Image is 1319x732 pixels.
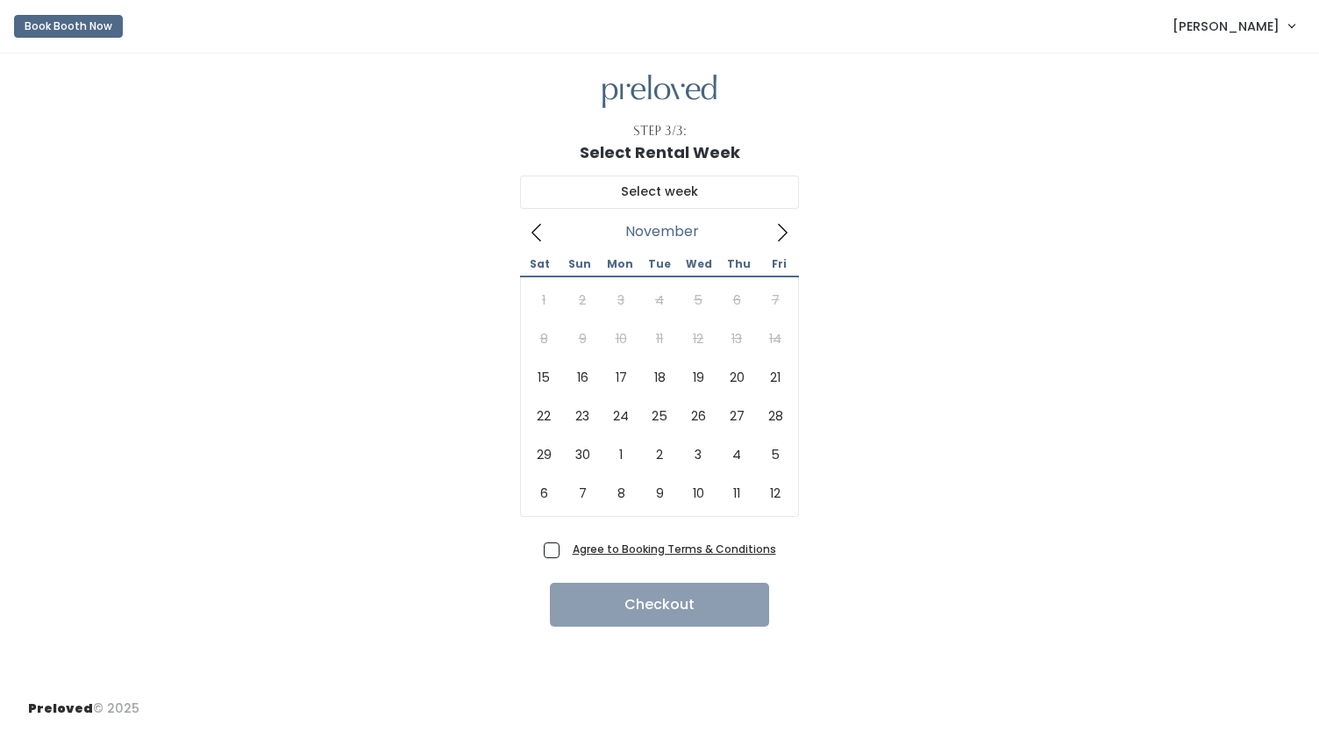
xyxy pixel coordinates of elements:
[563,435,602,474] span: November 30, 2025
[550,583,769,627] button: Checkout
[28,685,139,718] div: © 2025
[14,15,123,38] button: Book Booth Now
[580,144,740,161] h1: Select Rental Week
[520,259,560,269] span: Sat
[602,75,717,109] img: preloved logo
[14,7,123,46] a: Book Booth Now
[524,435,563,474] span: November 29, 2025
[756,358,795,397] span: November 21, 2025
[563,474,602,513] span: December 7, 2025
[28,700,93,717] span: Preloved
[717,358,756,397] span: November 20, 2025
[717,474,756,513] span: December 11, 2025
[640,397,679,435] span: November 25, 2025
[639,259,679,269] span: Tue
[717,435,756,474] span: December 4, 2025
[602,397,640,435] span: November 24, 2025
[717,397,756,435] span: November 27, 2025
[679,358,717,397] span: November 19, 2025
[1173,17,1280,36] span: [PERSON_NAME]
[573,542,776,556] a: Agree to Booking Terms & Conditions
[640,435,679,474] span: December 2, 2025
[524,358,563,397] span: November 15, 2025
[756,474,795,513] span: December 12, 2025
[756,397,795,435] span: November 28, 2025
[640,474,679,513] span: December 9, 2025
[679,474,717,513] span: December 10, 2025
[759,259,799,269] span: Fri
[756,435,795,474] span: December 5, 2025
[640,358,679,397] span: November 18, 2025
[625,228,699,235] span: November
[602,435,640,474] span: December 1, 2025
[719,259,759,269] span: Thu
[633,122,687,140] div: Step 3/3:
[563,358,602,397] span: November 16, 2025
[679,397,717,435] span: November 26, 2025
[560,259,599,269] span: Sun
[524,397,563,435] span: November 22, 2025
[1155,7,1312,45] a: [PERSON_NAME]
[602,474,640,513] span: December 8, 2025
[563,397,602,435] span: November 23, 2025
[679,435,717,474] span: December 3, 2025
[520,176,799,209] input: Select week
[602,358,640,397] span: November 17, 2025
[680,259,719,269] span: Wed
[524,474,563,513] span: December 6, 2025
[600,259,639,269] span: Mon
